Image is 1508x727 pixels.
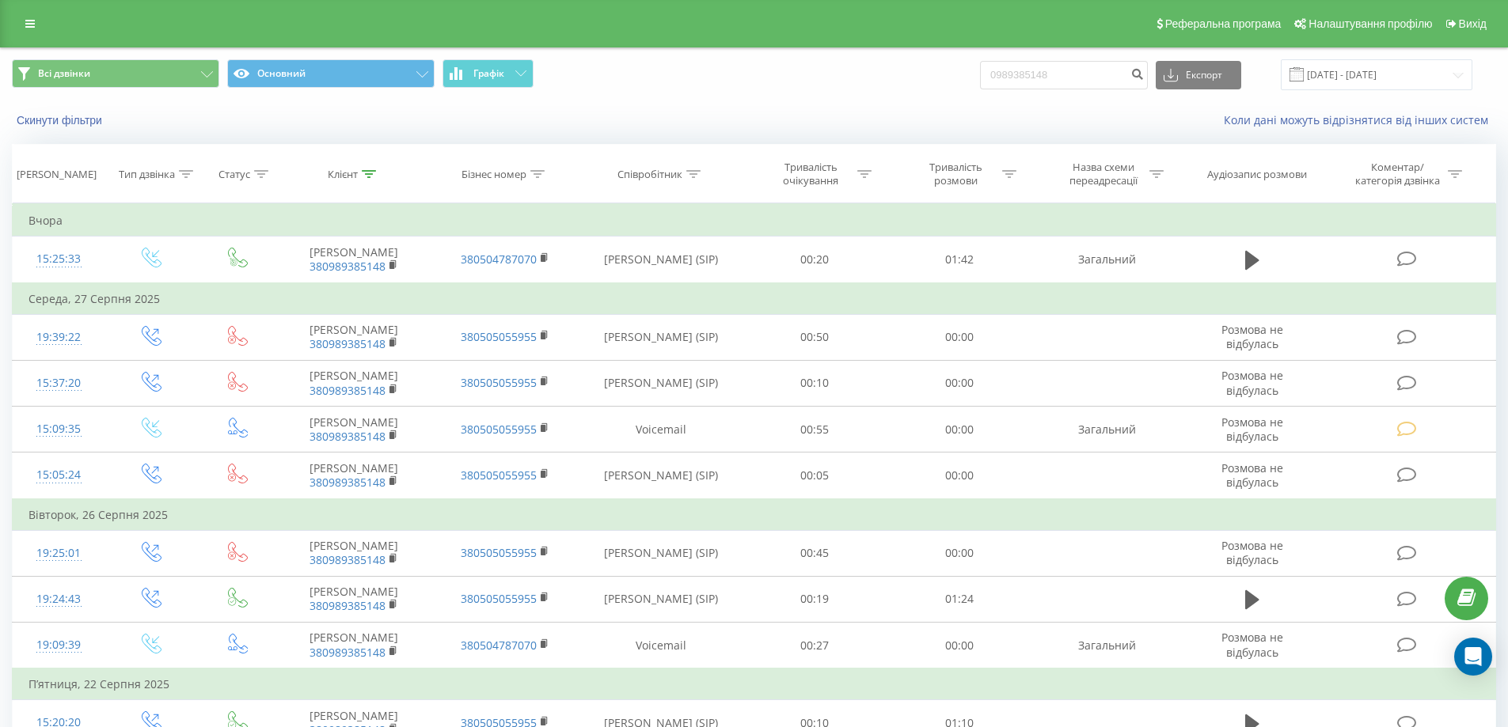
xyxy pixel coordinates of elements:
a: 380504787070 [461,638,537,653]
div: 19:24:43 [28,584,89,615]
span: Розмова не відбулась [1221,322,1283,351]
div: 15:25:33 [28,244,89,275]
td: [PERSON_NAME] (SIP) [580,576,743,622]
td: [PERSON_NAME] [279,314,429,360]
td: 01:42 [887,237,1032,283]
a: 380505055955 [461,422,537,437]
div: 15:05:24 [28,460,89,490]
td: Voicemail [580,407,743,452]
a: 380989385148 [310,383,386,398]
td: [PERSON_NAME] [279,623,429,669]
td: Вчора [13,205,1496,237]
td: Загальний [1031,407,1182,452]
td: П’ятниця, 22 Серпня 2025 [13,668,1496,700]
td: [PERSON_NAME] (SIP) [580,360,743,406]
a: 380989385148 [310,336,386,351]
span: Розмова не відбулась [1221,368,1283,397]
a: 380504787070 [461,252,537,267]
td: 01:24 [887,576,1032,622]
button: Експорт [1156,61,1241,89]
span: Реферальна програма [1165,17,1282,30]
div: 15:37:20 [28,368,89,399]
span: Графік [473,68,504,79]
div: Аудіозапис розмови [1207,168,1307,181]
span: Всі дзвінки [38,67,90,80]
div: Open Intercom Messenger [1454,638,1492,676]
td: [PERSON_NAME] [279,530,429,576]
div: Клієнт [328,168,358,181]
a: 380505055955 [461,375,537,390]
td: 00:00 [887,530,1032,576]
td: 00:50 [743,314,887,360]
span: Розмова не відбулась [1221,415,1283,444]
div: Співробітник [617,168,682,181]
button: Скинути фільтри [12,113,110,127]
div: Статус [218,168,250,181]
div: [PERSON_NAME] [17,168,97,181]
td: [PERSON_NAME] [279,452,429,499]
td: 00:19 [743,576,887,622]
span: Розмова не відбулась [1221,460,1283,490]
span: Вихід [1459,17,1487,30]
td: [PERSON_NAME] [279,360,429,406]
td: Середа, 27 Серпня 2025 [13,283,1496,315]
span: Налаштування профілю [1309,17,1432,30]
div: 19:25:01 [28,538,89,569]
a: 380989385148 [310,645,386,660]
td: 00:27 [743,623,887,669]
a: 380505055955 [461,329,537,344]
td: 00:00 [887,360,1032,406]
td: 00:45 [743,530,887,576]
td: 00:10 [743,360,887,406]
td: 00:00 [887,623,1032,669]
td: [PERSON_NAME] (SIP) [580,314,743,360]
td: [PERSON_NAME] (SIP) [580,452,743,499]
button: Графік [443,59,534,88]
td: 00:00 [887,452,1032,499]
td: [PERSON_NAME] (SIP) [580,237,743,283]
td: 00:05 [743,452,887,499]
td: Вівторок, 26 Серпня 2025 [13,499,1496,531]
td: Voicemail [580,623,743,669]
a: Коли дані можуть відрізнятися вiд інших систем [1224,112,1496,127]
button: Основний [227,59,435,88]
td: 00:20 [743,237,887,283]
td: [PERSON_NAME] (SIP) [580,530,743,576]
td: [PERSON_NAME] [279,576,429,622]
div: 15:09:35 [28,414,89,445]
div: 19:39:22 [28,322,89,353]
a: 380989385148 [310,259,386,274]
a: 380989385148 [310,552,386,567]
span: Розмова не відбулась [1221,538,1283,567]
div: Бізнес номер [462,168,526,181]
a: 380989385148 [310,475,386,490]
a: 380989385148 [310,598,386,613]
td: 00:55 [743,407,887,452]
a: 380989385148 [310,429,386,444]
td: Загальний [1031,237,1182,283]
td: 00:00 [887,314,1032,360]
div: 19:09:39 [28,630,89,661]
td: 00:00 [887,407,1032,452]
span: Розмова не відбулась [1221,630,1283,659]
td: Загальний [1031,623,1182,669]
a: 380505055955 [461,591,537,606]
td: [PERSON_NAME] [279,237,429,283]
div: Тривалість розмови [914,161,998,187]
a: 380505055955 [461,545,537,560]
a: 380505055955 [461,468,537,483]
div: Тип дзвінка [119,168,175,181]
div: Тривалість очікування [769,161,853,187]
td: [PERSON_NAME] [279,407,429,452]
div: Коментар/категорія дзвінка [1351,161,1444,187]
button: Всі дзвінки [12,59,219,88]
div: Назва схеми переадресації [1061,161,1145,187]
input: Пошук за номером [980,61,1148,89]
